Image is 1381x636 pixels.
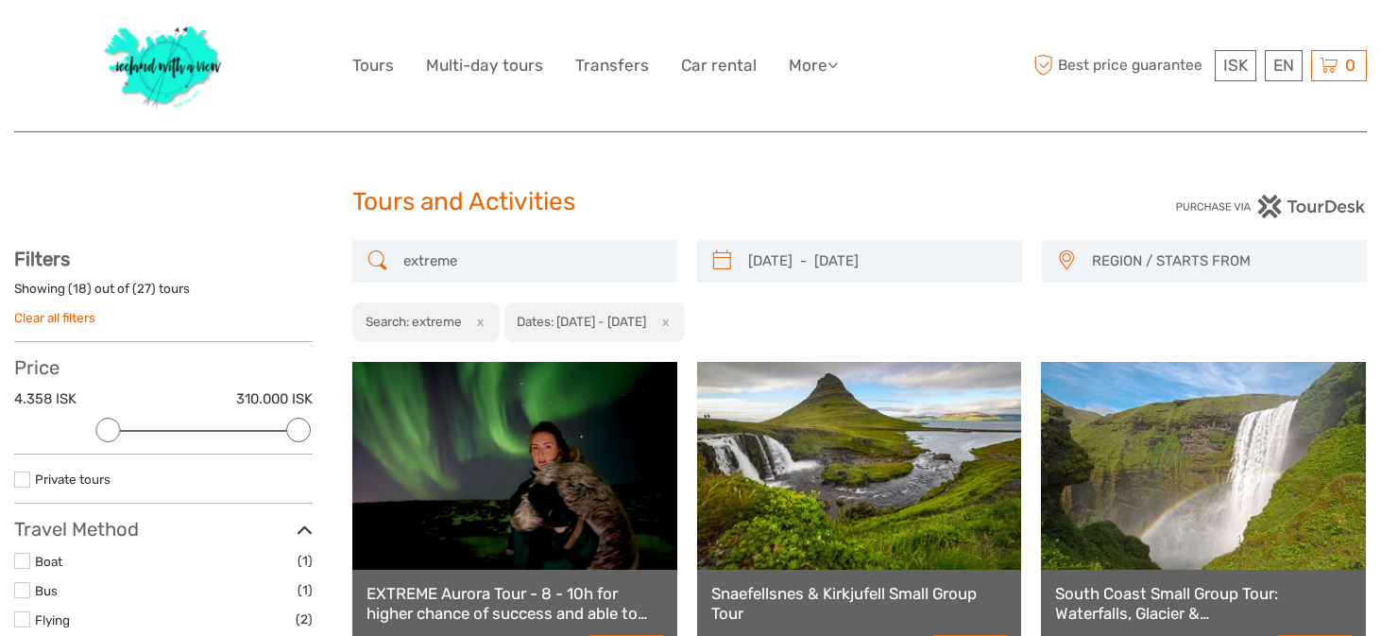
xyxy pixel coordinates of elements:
[711,584,1008,623] a: Snaefellsnes & Kirkjufell Small Group Tour
[14,518,313,541] h3: Travel Method
[649,312,674,332] button: x
[1029,50,1210,81] span: Best price guarantee
[366,314,462,329] h2: Search: extreme
[35,583,58,598] a: Bus
[94,14,232,117] img: 1077-ca632067-b948-436b-9c7a-efe9894e108b_logo_big.jpg
[137,280,151,298] label: 27
[426,52,543,79] a: Multi-day tours
[14,310,95,325] a: Clear all filters
[14,280,313,309] div: Showing ( ) out of ( ) tours
[575,52,649,79] a: Transfers
[1083,246,1357,277] button: REGION / STARTS FROM
[1265,50,1303,81] div: EN
[352,187,1029,217] h1: Tours and Activities
[35,612,70,627] a: Flying
[14,389,77,409] label: 4.358 ISK
[296,609,313,630] span: (2)
[681,52,757,79] a: Car rental
[14,248,70,270] strong: Filters
[741,245,1013,278] input: SELECT DATES
[352,52,394,79] a: Tours
[14,356,313,379] h3: Price
[35,554,62,569] a: Boat
[236,389,313,409] label: 310.000 ISK
[465,312,490,332] button: x
[298,579,313,601] span: (1)
[1175,195,1367,218] img: PurchaseViaTourDesk.png
[517,314,646,329] h2: Dates: [DATE] - [DATE]
[789,52,838,79] a: More
[35,472,111,487] a: Private tours
[298,550,313,572] span: (1)
[73,280,87,298] label: 18
[367,584,663,623] a: EXTREME Aurora Tour - 8 - 10h for higher chance of success and able to drive farther - Dinner and...
[1342,56,1358,75] span: 0
[396,245,668,278] input: SEARCH
[1223,56,1248,75] span: ISK
[1055,584,1352,623] a: South Coast Small Group Tour: Waterfalls, Glacier & [GEOGRAPHIC_DATA]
